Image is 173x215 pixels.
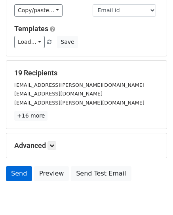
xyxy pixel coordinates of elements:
[14,91,103,97] small: [EMAIL_ADDRESS][DOMAIN_NAME]
[14,4,63,17] a: Copy/paste...
[14,100,144,106] small: [EMAIL_ADDRESS][PERSON_NAME][DOMAIN_NAME]
[133,177,173,215] iframe: Chat Widget
[14,82,144,88] small: [EMAIL_ADDRESS][PERSON_NAME][DOMAIN_NAME]
[14,141,159,150] h5: Advanced
[6,166,32,181] a: Send
[14,69,159,77] h5: 19 Recipients
[14,111,48,121] a: +16 more
[14,24,48,33] a: Templates
[14,36,45,48] a: Load...
[57,36,78,48] button: Save
[34,166,69,181] a: Preview
[71,166,131,181] a: Send Test Email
